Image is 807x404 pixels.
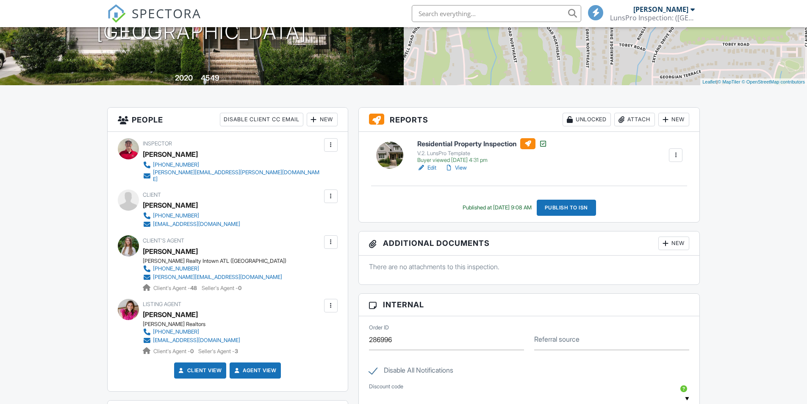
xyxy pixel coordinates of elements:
[143,301,181,307] span: Listing Agent
[153,212,199,219] div: [PHONE_NUMBER]
[369,262,690,271] p: There are no attachments to this inspection.
[153,221,240,228] div: [EMAIL_ADDRESS][DOMAIN_NAME]
[614,113,655,126] div: Attach
[153,169,322,183] div: [PERSON_NAME][EMAIL_ADDRESS][PERSON_NAME][DOMAIN_NAME]
[238,285,241,291] strong: 0
[369,324,389,332] label: Order ID
[417,138,547,164] a: Residential Property Inspection V.2. LunsPro Template Buyer viewed [DATE] 4:31 pm
[537,200,596,216] div: Publish to ISN
[143,258,289,265] div: [PERSON_NAME] Realty Intown ATL ([GEOGRAPHIC_DATA])
[463,204,532,211] div: Published at [DATE] 9:08 AM
[369,383,403,390] label: Discount code
[233,366,276,375] a: Agent View
[563,113,611,126] div: Unlocked
[190,285,197,291] strong: 48
[417,157,547,164] div: Buyer viewed [DATE] 4:31 pm
[202,285,241,291] span: Seller's Agent -
[221,75,233,82] span: sq. ft.
[658,113,689,126] div: New
[164,75,174,82] span: Built
[633,5,688,14] div: [PERSON_NAME]
[153,162,199,168] div: [PHONE_NUMBER]
[359,231,700,256] h3: Additional Documents
[702,79,716,84] a: Leaflet
[175,73,193,82] div: 2020
[307,113,338,126] div: New
[132,4,201,22] span: SPECTORA
[143,308,198,321] div: [PERSON_NAME]
[107,4,126,23] img: The Best Home Inspection Software - Spectora
[143,161,322,169] a: [PHONE_NUMBER]
[153,329,199,335] div: [PHONE_NUMBER]
[143,265,282,273] a: [PHONE_NUMBER]
[108,108,348,132] h3: People
[742,79,805,84] a: © OpenStreetMap contributors
[359,294,700,316] h3: Internal
[153,348,195,354] span: Client's Agent -
[143,140,172,147] span: Inspector
[445,164,467,172] a: View
[143,237,184,244] span: Client's Agent
[153,337,240,344] div: [EMAIL_ADDRESS][DOMAIN_NAME]
[143,245,198,258] div: [PERSON_NAME]
[417,138,547,149] h6: Residential Property Inspection
[417,164,436,172] a: Edit
[177,366,222,375] a: Client View
[107,11,201,29] a: SPECTORA
[190,348,194,354] strong: 0
[143,148,198,161] div: [PERSON_NAME]
[369,366,453,377] label: Disable All Notifications
[700,78,807,86] div: |
[153,274,282,281] div: [PERSON_NAME][EMAIL_ADDRESS][DOMAIN_NAME]
[153,265,199,272] div: [PHONE_NUMBER]
[143,321,247,328] div: [PERSON_NAME] Realtors
[417,150,547,157] div: V.2. LunsPro Template
[220,113,303,126] div: Disable Client CC Email
[143,199,198,212] div: [PERSON_NAME]
[235,348,238,354] strong: 3
[658,237,689,250] div: New
[198,348,238,354] span: Seller's Agent -
[610,14,695,22] div: LunsPro Inspection: (Atlanta)
[153,285,198,291] span: Client's Agent -
[143,212,240,220] a: [PHONE_NUMBER]
[412,5,581,22] input: Search everything...
[143,192,161,198] span: Client
[201,73,219,82] div: 4549
[534,334,580,344] label: Referral source
[143,328,240,336] a: [PHONE_NUMBER]
[359,108,700,132] h3: Reports
[718,79,740,84] a: © MapTiler
[143,273,282,281] a: [PERSON_NAME][EMAIL_ADDRESS][DOMAIN_NAME]
[143,169,322,183] a: [PERSON_NAME][EMAIL_ADDRESS][PERSON_NAME][DOMAIN_NAME]
[143,220,240,228] a: [EMAIL_ADDRESS][DOMAIN_NAME]
[143,336,240,345] a: [EMAIL_ADDRESS][DOMAIN_NAME]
